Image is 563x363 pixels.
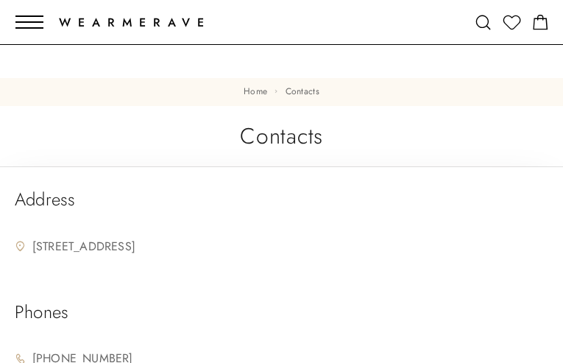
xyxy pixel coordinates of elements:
[244,85,267,98] a: Home
[286,85,319,98] span: Contacts
[29,236,135,258] span: [STREET_ADDRESS]
[15,189,76,210] div: Address
[15,302,68,323] div: Phones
